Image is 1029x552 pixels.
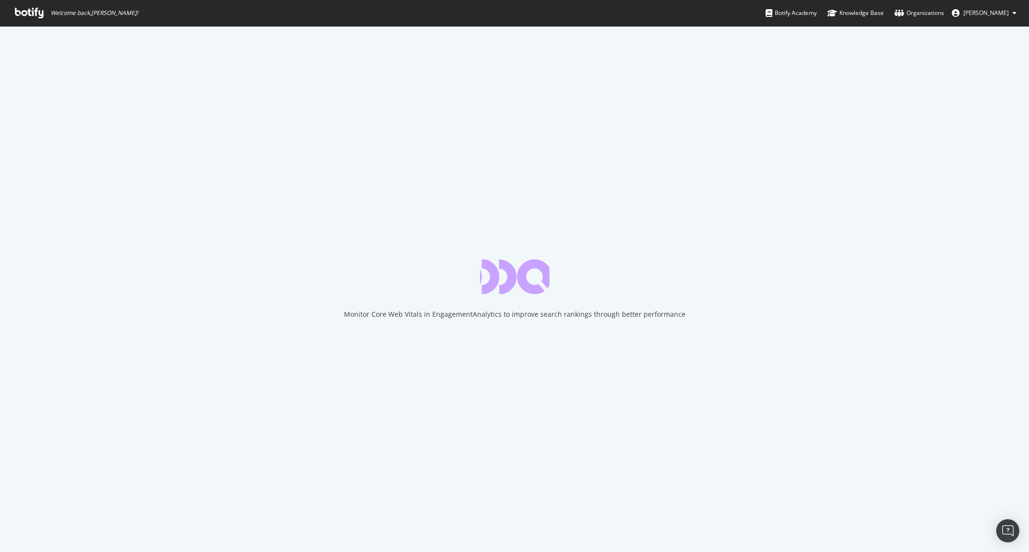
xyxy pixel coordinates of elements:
div: Botify Academy [766,8,817,18]
span: Cousseau Victor [963,9,1009,17]
div: Knowledge Base [827,8,884,18]
div: Monitor Core Web Vitals in EngagementAnalytics to improve search rankings through better performance [344,310,686,319]
div: Organizations [894,8,944,18]
div: animation [480,259,549,294]
span: Welcome back, [PERSON_NAME] ! [51,9,138,17]
div: Open Intercom Messenger [996,519,1019,542]
button: [PERSON_NAME] [944,5,1024,21]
